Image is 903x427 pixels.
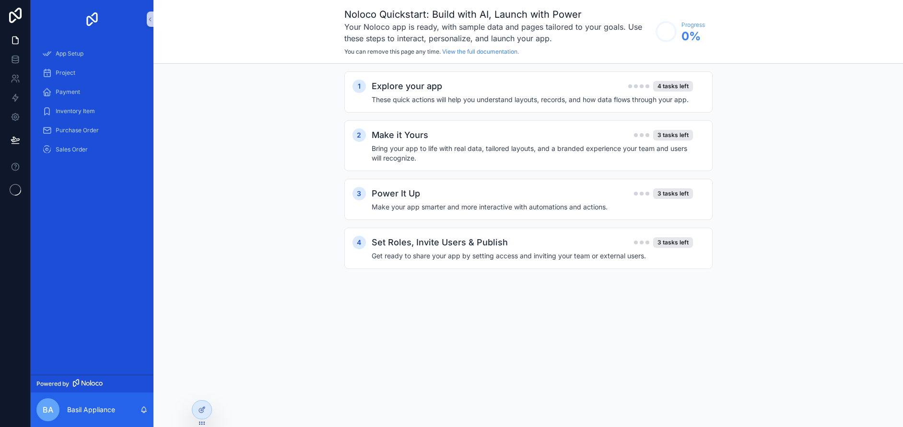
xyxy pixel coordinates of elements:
h2: Power It Up [372,187,420,200]
span: Progress [681,21,705,29]
span: App Setup [56,50,83,58]
a: Payment [36,83,148,101]
a: View the full documentation. [442,48,519,55]
p: Basil Appliance [67,405,115,415]
div: scrollable content [153,64,903,296]
img: App logo [84,12,100,27]
a: Inventory Item [36,103,148,120]
h1: Noloco Quickstart: Build with AI, Launch with Power [344,8,651,21]
h2: Set Roles, Invite Users & Publish [372,236,508,249]
div: 4 [352,236,366,249]
span: BA [43,404,53,415]
a: Purchase Order [36,122,148,139]
span: Purchase Order [56,127,99,134]
span: Project [56,69,75,77]
span: Inventory Item [56,107,95,115]
span: 0 % [681,29,705,44]
span: Payment [56,88,80,96]
h4: Make your app smarter and more interactive with automations and actions. [372,202,693,212]
span: You can remove this page any time. [344,48,441,55]
div: 3 tasks left [653,237,693,248]
span: Sales Order [56,146,88,153]
h2: Make it Yours [372,128,428,142]
h4: Bring your app to life with real data, tailored layouts, and a branded experience your team and u... [372,144,693,163]
div: 2 [352,128,366,142]
div: 3 tasks left [653,188,693,199]
div: 3 tasks left [653,130,693,140]
h3: Your Noloco app is ready, with sample data and pages tailored to your goals. Use these steps to i... [344,21,651,44]
a: Powered by [31,375,153,392]
a: Sales Order [36,141,148,158]
a: App Setup [36,45,148,62]
h2: Explore your app [372,80,442,93]
a: Project [36,64,148,81]
h4: Get ready to share your app by setting access and inviting your team or external users. [372,251,693,261]
div: 4 tasks left [653,81,693,92]
h4: These quick actions will help you understand layouts, records, and how data flows through your app. [372,95,693,104]
div: 3 [352,187,366,200]
span: Powered by [36,380,69,388]
div: scrollable content [31,38,153,171]
div: 1 [352,80,366,93]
